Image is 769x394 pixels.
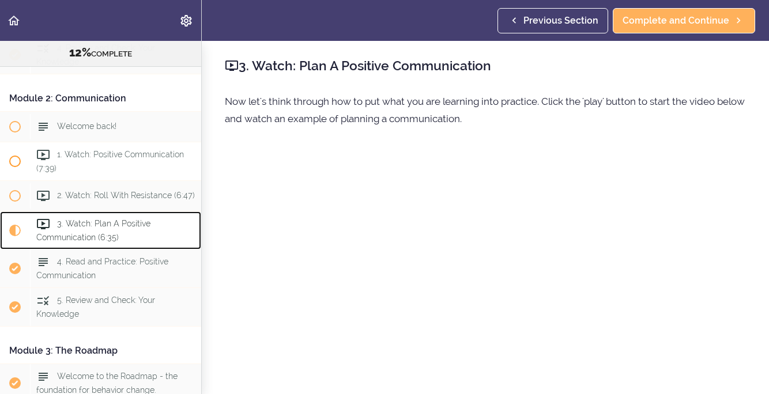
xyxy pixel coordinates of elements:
span: Welcome to the Roadmap - the foundation for behavior change. [36,372,178,394]
span: 5. Review and Check: Your Knowledge [36,295,155,318]
p: Now let's think through how to put what you are learning into practice. Click the 'play' button t... [225,93,746,127]
div: COMPLETE [14,46,187,60]
span: Previous Section [523,14,598,28]
span: Welcome back! [57,122,116,131]
span: Complete and Continue [623,14,729,28]
a: Previous Section [497,8,608,33]
h2: 3. Watch: Plan A Positive Communication [225,56,746,75]
span: 2. Watch: Roll With Resistance (6:47) [57,191,195,200]
span: 4. Read and Practice: Positive Communication [36,257,168,279]
svg: Back to course curriculum [7,14,21,28]
span: 12% [69,46,91,59]
a: Complete and Continue [613,8,755,33]
svg: Settings Menu [179,14,193,28]
span: 1. Watch: Positive Communication (7:39) [36,150,184,172]
span: 3. Watch: Plan A Positive Communication (6:35) [36,219,150,241]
